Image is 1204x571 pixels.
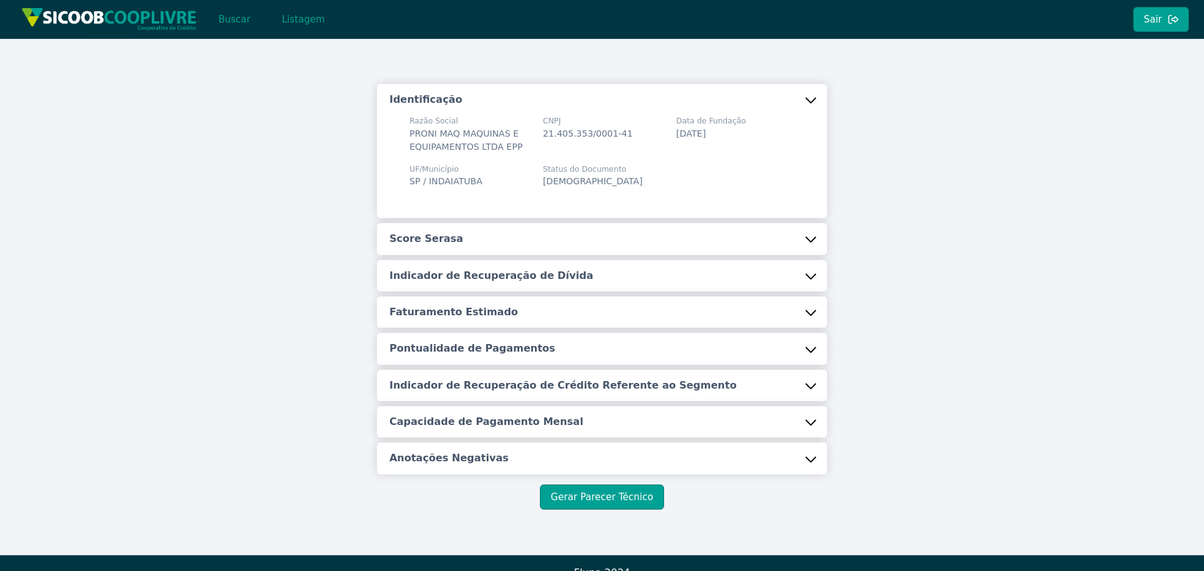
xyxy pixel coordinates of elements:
h5: Anotações Negativas [389,451,509,465]
h5: Pontualidade de Pagamentos [389,342,555,355]
h5: Indicador de Recuperação de Crédito Referente ao Segmento [389,379,737,392]
span: Razão Social [409,115,528,127]
button: Indicador de Recuperação de Dívida [377,260,827,291]
span: [DEMOGRAPHIC_DATA] [543,176,643,186]
button: Identificação [377,84,827,115]
span: [DATE] [676,128,705,139]
h5: Identificação [389,93,462,107]
button: Buscar [208,7,261,32]
h5: Indicador de Recuperação de Dívida [389,269,593,283]
button: Indicador de Recuperação de Crédito Referente ao Segmento [377,370,827,401]
span: Status do Documento [543,164,643,175]
button: Faturamento Estimado [377,296,827,328]
button: Anotações Negativas [377,443,827,474]
span: SP / INDAIATUBA [409,176,482,186]
span: CNPJ [543,115,633,127]
h5: Score Serasa [389,232,463,246]
span: 21.405.353/0001-41 [543,128,633,139]
button: Score Serasa [377,223,827,254]
button: Gerar Parecer Técnico [540,485,663,510]
button: Sair [1133,7,1189,32]
button: Pontualidade de Pagamentos [377,333,827,364]
img: img/sicoob_cooplivre.png [21,8,197,31]
button: Capacidade de Pagamento Mensal [377,406,827,437]
h5: Capacidade de Pagamento Mensal [389,415,583,429]
span: UF/Município [409,164,482,175]
span: Data de Fundação [676,115,746,127]
h5: Faturamento Estimado [389,305,518,319]
button: Listagem [271,7,335,32]
span: PRONI MAQ MAQUINAS E EQUIPAMENTOS LTDA EPP [409,128,522,152]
